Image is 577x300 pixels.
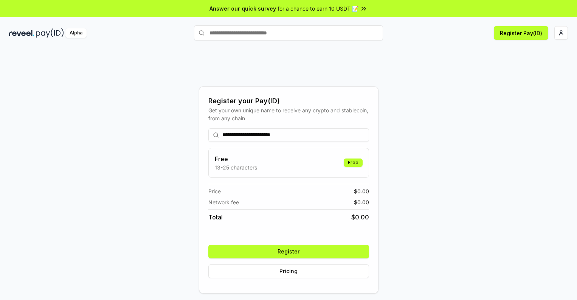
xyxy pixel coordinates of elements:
[354,187,369,195] span: $ 0.00
[65,28,87,38] div: Alpha
[208,245,369,258] button: Register
[215,163,257,171] p: 13-25 characters
[278,5,358,12] span: for a chance to earn 10 USDT 📝
[9,28,34,38] img: reveel_dark
[208,96,369,106] div: Register your Pay(ID)
[208,187,221,195] span: Price
[208,213,223,222] span: Total
[351,213,369,222] span: $ 0.00
[494,26,548,40] button: Register Pay(ID)
[208,106,369,122] div: Get your own unique name to receive any crypto and stablecoin, from any chain
[344,159,363,167] div: Free
[354,198,369,206] span: $ 0.00
[208,198,239,206] span: Network fee
[215,154,257,163] h3: Free
[208,264,369,278] button: Pricing
[209,5,276,12] span: Answer our quick survey
[36,28,64,38] img: pay_id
